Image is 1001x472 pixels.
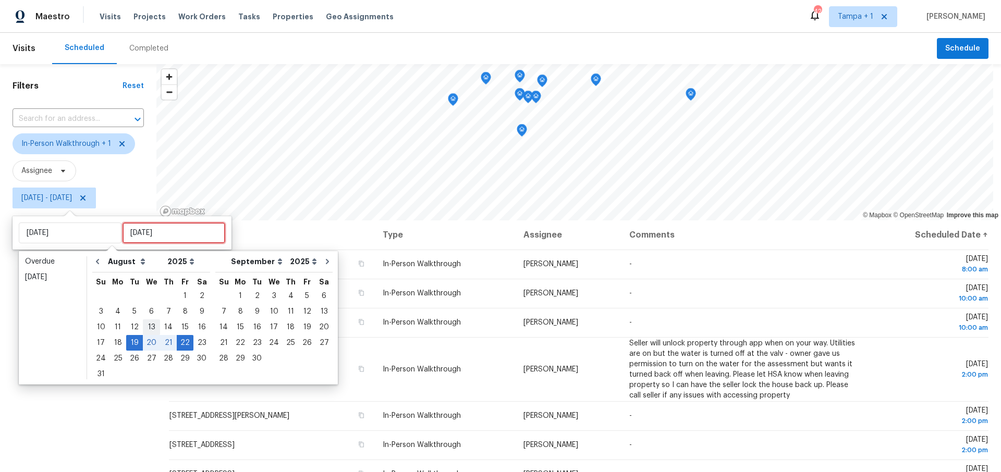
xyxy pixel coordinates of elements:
div: 27 [143,351,160,366]
div: Sun Aug 31 2025 [92,366,109,382]
button: Copy Address [357,411,366,420]
div: Sun Aug 10 2025 [92,319,109,335]
span: Maestro [35,11,70,22]
span: [PERSON_NAME] [523,412,578,419]
button: Copy Address [357,288,366,297]
span: In-Person Walkthrough [383,412,461,419]
div: 5 [126,304,143,319]
span: [DATE] [875,436,988,455]
div: 11 [109,320,126,334]
abbr: Thursday [164,278,174,285]
div: Wed Sep 24 2025 [265,335,283,351]
div: 21 [160,336,177,350]
select: Year [165,254,197,269]
button: Zoom out [162,84,177,100]
div: 25 [109,351,126,366]
abbr: Wednesday [268,278,280,285]
span: [STREET_ADDRESS][PERSON_NAME] [169,412,289,419]
div: Tue Sep 30 2025 [249,351,265,366]
div: Wed Aug 13 2025 [143,319,160,335]
div: 15 [177,320,193,334]
div: Mon Aug 18 2025 [109,335,126,351]
div: 17 [265,320,283,334]
span: [PERSON_NAME] [523,260,578,268]
button: Copy Address [357,364,366,374]
div: Sat Sep 20 2025 [315,319,333,335]
div: 5 [299,289,315,303]
div: Map marker [537,74,547,91]
button: Copy Address [357,317,366,327]
div: Wed Sep 10 2025 [265,304,283,319]
div: Fri Aug 22 2025 [177,335,193,351]
div: Sat Sep 27 2025 [315,335,333,351]
span: In-Person Walkthrough [383,441,461,449]
div: Sun Aug 24 2025 [92,351,109,366]
abbr: Tuesday [252,278,262,285]
div: 8 [177,304,193,319]
span: Visits [13,37,35,60]
div: Reset [123,81,144,91]
div: 19 [299,320,315,334]
div: Tue Aug 05 2025 [126,304,143,319]
input: Search for an address... [13,111,115,127]
div: Sat Sep 13 2025 [315,304,333,319]
div: 10:00 am [875,293,988,304]
select: Month [228,254,287,269]
div: 4 [109,304,126,319]
div: 16 [193,320,210,334]
abbr: Saturday [197,278,207,285]
div: Mon Sep 15 2025 [232,319,249,335]
span: [PERSON_NAME] [523,290,578,297]
div: Thu Aug 07 2025 [160,304,177,319]
div: 27 [315,336,333,350]
div: Fri Sep 26 2025 [299,335,315,351]
span: - [629,290,632,297]
div: Sat Aug 09 2025 [193,304,210,319]
div: Fri Sep 12 2025 [299,304,315,319]
span: - [629,260,632,268]
div: Map marker [531,91,541,107]
div: Fri Sep 05 2025 [299,288,315,304]
div: 31 [92,367,109,381]
div: Map marker [686,88,696,104]
div: 28 [215,351,232,366]
div: Map marker [515,88,525,104]
div: 24 [265,336,283,350]
div: Mon Sep 22 2025 [232,335,249,351]
div: Wed Aug 27 2025 [143,351,160,366]
div: Tue Aug 12 2025 [126,319,143,335]
div: Map marker [448,93,458,109]
div: Sat Aug 16 2025 [193,319,210,335]
select: Year [287,254,320,269]
button: Go to next month [320,251,335,272]
span: Properties [273,11,313,22]
div: 12 [126,320,143,334]
div: 30 [193,351,210,366]
th: Assignee [515,220,621,250]
div: Sat Sep 06 2025 [315,288,333,304]
div: Thu Sep 04 2025 [283,288,299,304]
div: Sun Sep 21 2025 [215,335,232,351]
div: Mon Sep 08 2025 [232,304,249,319]
div: Sun Sep 07 2025 [215,304,232,319]
span: In-Person Walkthrough [383,290,461,297]
div: Fri Aug 08 2025 [177,304,193,319]
div: Mon Aug 04 2025 [109,304,126,319]
abbr: Saturday [319,278,329,285]
span: [STREET_ADDRESS] [169,441,235,449]
span: - [629,441,632,449]
div: 10 [265,304,283,319]
div: Sun Sep 28 2025 [215,351,232,366]
div: 8 [232,304,249,319]
span: Visits [100,11,121,22]
div: 26 [299,336,315,350]
abbr: Tuesday [130,278,139,285]
span: [DATE] [875,314,988,333]
div: 3 [92,304,109,319]
th: Scheduled Date ↑ [867,220,988,250]
div: 3 [265,289,283,303]
span: In-Person Walkthrough [383,366,461,373]
span: Assignee [21,166,52,176]
div: 18 [109,336,126,350]
div: 4 [283,289,299,303]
